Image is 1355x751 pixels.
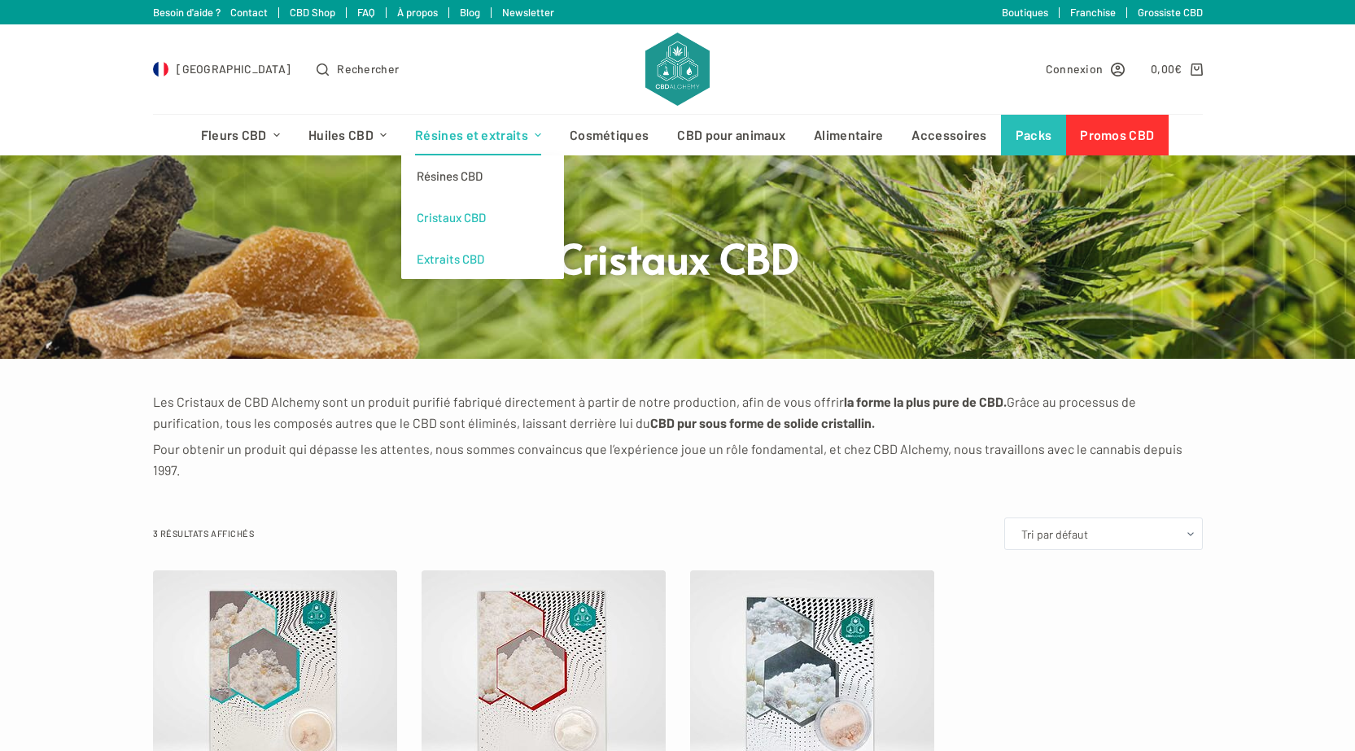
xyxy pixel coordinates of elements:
h1: Cristaux CBD [373,231,983,284]
a: Alimentaire [800,115,898,155]
a: CBD pour animaux [663,115,800,155]
p: Les Cristaux de CBD Alchemy sont un produit purifié fabriqué directement à partir de notre produc... [153,391,1203,434]
a: FAQ [357,6,375,19]
a: Newsletter [502,6,554,19]
a: Connexion [1046,59,1126,78]
a: Besoin d'aide ? Contact [153,6,268,19]
a: CBD Shop [290,6,335,19]
a: Résines CBD [401,155,564,197]
strong: CBD pur sous forme de solide cristallin. [650,415,875,430]
span: [GEOGRAPHIC_DATA] [177,59,291,78]
a: Blog [460,6,480,19]
a: Select Country [153,59,291,78]
strong: la forme la plus pure de CBD. [844,394,1007,409]
a: Résines et extraits [401,115,556,155]
img: FR Flag [153,61,169,77]
a: Promos CBD [1066,115,1169,155]
bdi: 0,00 [1151,62,1182,76]
a: Extraits CBD [401,238,564,280]
a: À propos [397,6,438,19]
a: Grossiste CBD [1138,6,1203,19]
span: Rechercher [337,59,399,78]
a: Fleurs CBD [186,115,294,155]
a: Accessoires [898,115,1001,155]
p: 3 résultats affichés [153,526,255,541]
a: Panier d’achat [1151,59,1202,78]
select: Commande [1004,517,1203,550]
a: Cosmétiques [556,115,663,155]
nav: Menu d’en-tête [186,115,1169,155]
span: € [1174,62,1182,76]
a: Huiles CBD [294,115,400,155]
img: CBD Alchemy [645,33,709,106]
span: Connexion [1046,59,1104,78]
a: Boutiques [1002,6,1048,19]
a: Cristaux CBD [401,197,564,238]
a: Franchise [1070,6,1116,19]
p: Pour obtenir un produit qui dépasse les attentes, nous sommes convaincus que l’expérience joue un... [153,439,1203,482]
a: Packs [1001,115,1066,155]
button: Ouvrir le formulaire de recherche [317,59,399,78]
